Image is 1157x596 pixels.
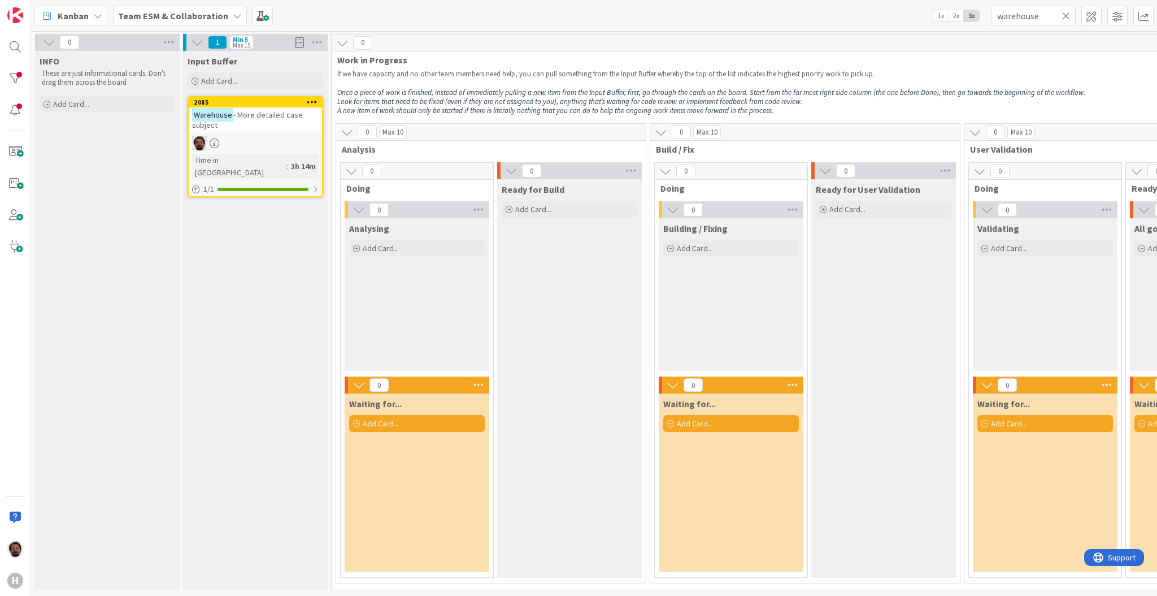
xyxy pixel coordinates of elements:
span: 0 [353,36,372,50]
span: Add Card... [991,243,1027,253]
span: Analysing [349,223,389,234]
span: Building / Fixing [663,223,728,234]
em: Look for items that need to be fixed (even if they are not assigned to you), anything that’s wait... [337,97,802,106]
div: Min 5 [233,37,248,42]
em: Once a piece of work is finished, instead of immediately pulling a new item from the Input Buffer... [337,88,1085,97]
span: Add Card... [677,418,713,429]
span: 0 [60,36,79,49]
div: 2085 [194,98,322,106]
div: Max 10 [382,129,403,135]
span: Support [24,2,51,15]
input: Quick Filter... [991,6,1076,26]
div: 2085Warehouse- More detailed case subject [189,97,322,132]
span: Analysis [342,144,632,155]
span: 0 [362,165,381,178]
span: 3x [964,10,979,21]
span: 0 [684,378,703,392]
span: 1x [933,10,949,21]
span: 0 [676,165,695,178]
span: Input Buffer [188,55,237,67]
span: INFO [40,55,59,67]
span: 0 [998,203,1017,217]
span: 0 [986,126,1005,139]
span: Add Card... [515,204,551,214]
span: Ready for Build [502,184,564,195]
span: Doing [975,183,1107,194]
span: 0 [990,165,1010,178]
div: 3h 14m [288,160,319,172]
span: 0 [836,164,855,178]
div: Max 10 [1011,129,1032,135]
div: 2085 [189,97,322,107]
div: AC [189,136,322,150]
span: 0 [369,378,389,392]
span: 0 [998,378,1017,392]
b: Team ESM & Collaboration [118,10,228,21]
span: Doing [660,183,793,194]
div: 1/1 [189,182,322,196]
div: Max 10 [697,129,717,135]
span: Add Card... [363,418,399,429]
span: Doing [346,183,479,194]
span: : [286,160,288,172]
span: 2x [949,10,964,21]
img: AC [7,541,23,557]
div: Max 15 [233,42,250,48]
img: Visit kanbanzone.com [7,7,23,23]
span: 0 [684,203,703,217]
span: 0 [369,203,389,217]
span: 0 [358,126,377,139]
em: A new item of work should only be started if there is literally nothing that you can do to help t... [337,106,773,115]
span: - More detailed case subject [192,110,303,130]
span: Validating [977,223,1019,234]
span: Add Card... [201,76,237,86]
span: Add Card... [991,418,1027,429]
span: Waiting for... [663,398,716,409]
span: 0 [522,164,541,178]
span: Add Card... [829,204,865,214]
img: AC [192,136,207,150]
span: Waiting for... [977,398,1030,409]
span: 1 [208,36,227,49]
span: Add Card... [363,243,399,253]
span: Add Card... [677,243,713,253]
mark: Warehouse [192,108,233,121]
div: H [7,573,23,589]
div: Time in [GEOGRAPHIC_DATA] [192,154,286,179]
span: Add Card... [53,99,89,109]
span: Ready for User Validation [816,184,920,195]
p: These are just informational cards. Don't drag them across the board [42,69,173,88]
span: Build / Fix [656,144,946,155]
span: Kanban [58,9,89,23]
span: Waiting for... [349,398,402,409]
span: 1 / 1 [203,183,214,195]
span: 0 [672,126,691,139]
